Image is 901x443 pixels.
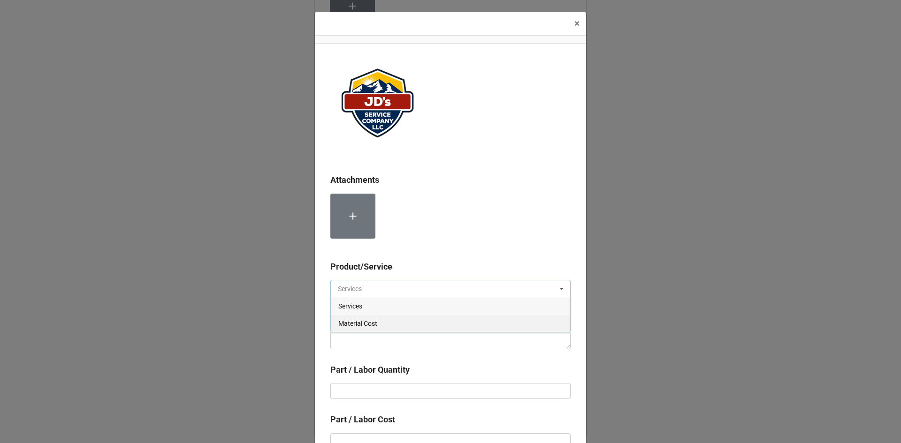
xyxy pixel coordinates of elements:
[330,413,395,426] label: Part / Labor Cost
[330,173,379,187] label: Attachments
[338,302,362,310] span: Services
[330,260,392,273] label: Product/Service
[330,59,424,148] img: ePqffAuANl%2FJDServiceCoLogo_website.png
[338,320,377,327] span: Material Cost
[330,363,410,376] label: Part / Labor Quantity
[574,18,580,29] span: ×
